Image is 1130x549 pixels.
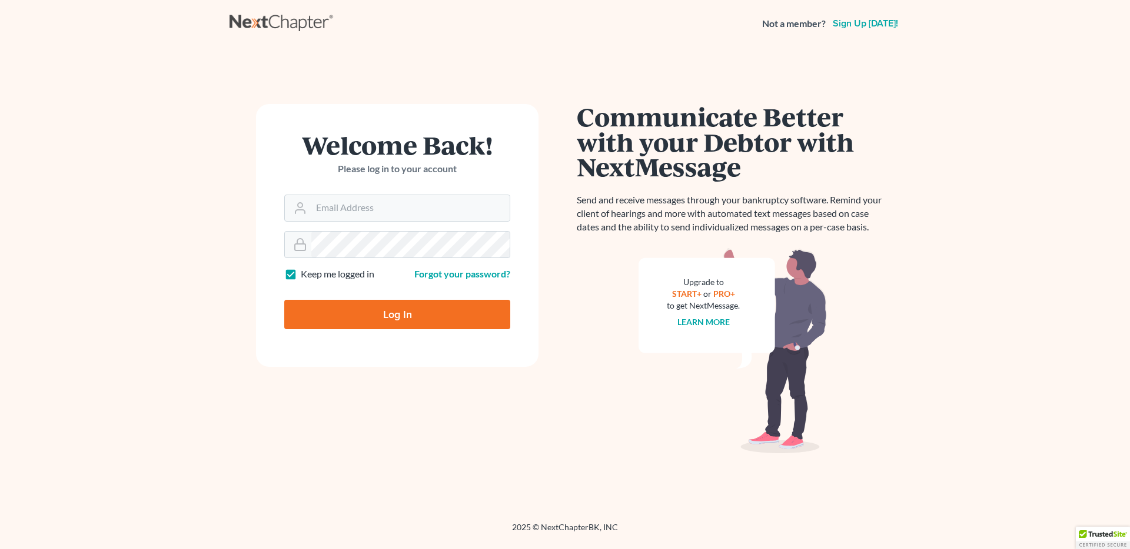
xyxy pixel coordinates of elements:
div: Upgrade to [667,276,740,288]
a: START+ [672,289,702,299]
span: or [703,289,712,299]
a: Sign up [DATE]! [830,19,900,28]
div: to get NextMessage. [667,300,740,312]
input: Log In [284,300,510,329]
h1: Welcome Back! [284,132,510,158]
p: Please log in to your account [284,162,510,176]
a: Learn more [677,317,730,327]
a: PRO+ [713,289,735,299]
div: 2025 © NextChapterBK, INC [230,521,900,543]
div: TrustedSite Certified [1076,527,1130,549]
strong: Not a member? [762,17,826,31]
a: Forgot your password? [414,268,510,279]
h1: Communicate Better with your Debtor with NextMessage [577,104,889,179]
img: nextmessage_bg-59042aed3d76b12b5cd301f8e5b87938c9018125f34e5fa2b7a6b67550977c72.svg [639,248,827,454]
p: Send and receive messages through your bankruptcy software. Remind your client of hearings and mo... [577,193,889,234]
label: Keep me logged in [301,267,374,281]
input: Email Address [311,195,510,221]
